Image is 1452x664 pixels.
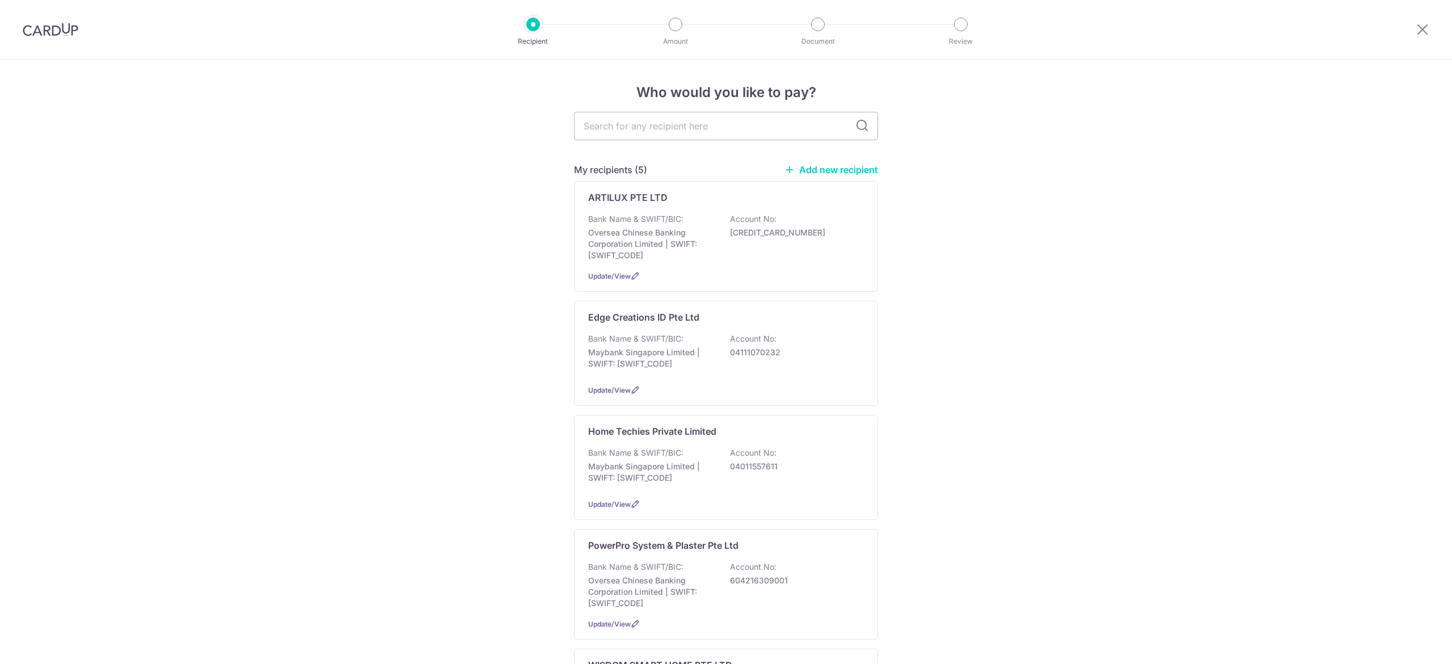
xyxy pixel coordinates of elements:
p: Maybank Singapore Limited | SWIFT: [SWIFT_CODE] [588,461,715,484]
p: Bank Name & SWIFT/BIC: [588,213,683,225]
p: Home Techies Private Limited [588,425,716,438]
p: Account No: [730,213,776,225]
a: Update/View [588,272,631,280]
p: Bank Name & SWIFT/BIC: [588,333,683,344]
p: Oversea Chinese Banking Corporation Limited | SWIFT: [SWIFT_CODE] [588,227,715,261]
iframe: Opens a widget where you can find more information [1379,630,1441,658]
a: Update/View [588,386,631,394]
img: CardUp [23,23,78,36]
p: 604216309001 [730,575,857,586]
p: PowerPro System & Plaster Pte Ltd [588,539,738,552]
p: Recipient [491,36,575,47]
p: Bank Name & SWIFT/BIC: [588,561,683,573]
a: Update/View [588,500,631,508]
p: 04111070232 [730,347,857,358]
p: 04011557611 [730,461,857,472]
p: Account No: [730,561,776,573]
p: [CREDIT_CARD_NUMBER] [730,227,857,238]
p: Bank Name & SWIFT/BIC: [588,447,683,459]
p: ARTILUX PTE LTD [588,191,668,204]
p: Review [919,36,1003,47]
p: Account No: [730,333,776,344]
p: Document [776,36,860,47]
p: Oversea Chinese Banking Corporation Limited | SWIFT: [SWIFT_CODE] [588,575,715,609]
h4: Who would you like to pay? [574,82,878,103]
p: Amount [634,36,717,47]
input: Search for any recipient here [574,112,878,140]
h5: My recipients (5) [574,163,647,176]
p: Edge Creations ID Pte Ltd [588,310,699,324]
p: Maybank Singapore Limited | SWIFT: [SWIFT_CODE] [588,347,715,369]
a: Add new recipient [784,164,878,175]
a: Update/View [588,620,631,628]
p: Account No: [730,447,776,459]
